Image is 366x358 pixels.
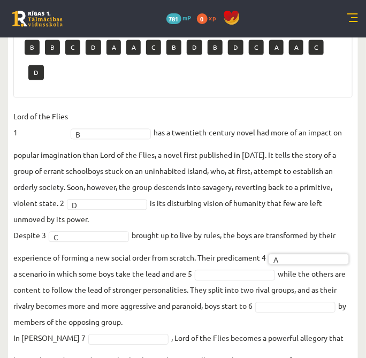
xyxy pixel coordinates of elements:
span: B [75,130,136,140]
span: 0 [197,13,208,24]
p: A [269,40,284,55]
p: Lord of the Flies 1 [13,109,68,141]
p: C [146,40,161,55]
a: C [49,232,129,242]
p: D [86,40,101,55]
p: B [45,40,60,55]
p: C [249,40,264,55]
p: A [289,40,303,55]
span: C [54,232,115,243]
p: C [65,40,80,55]
p: B [25,40,40,55]
p: Despite 3 [13,227,46,243]
p: D [187,40,202,55]
span: A [273,255,334,265]
p: A [126,40,141,55]
span: 781 [166,13,181,24]
span: xp [209,13,216,22]
p: In [PERSON_NAME] 7 [13,330,86,346]
span: D [72,200,133,211]
a: 0 xp [197,13,222,22]
p: A [106,40,121,55]
a: A [269,254,349,265]
a: B [71,129,151,140]
p: C [309,40,324,55]
p: D [228,40,243,55]
a: D [67,200,147,210]
p: B [166,40,181,55]
a: Rīgas 1. Tālmācības vidusskola [12,11,63,27]
p: B [208,40,223,55]
p: D [28,65,44,80]
span: mP [183,13,192,22]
